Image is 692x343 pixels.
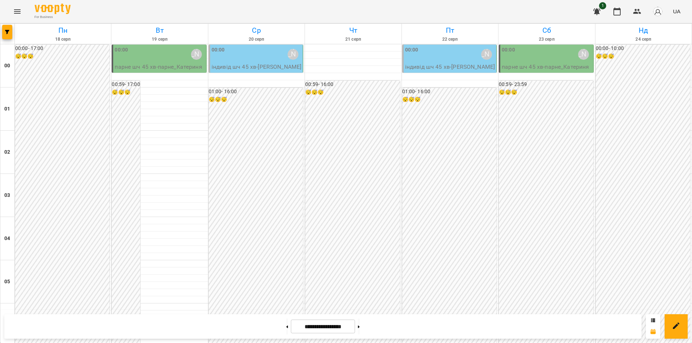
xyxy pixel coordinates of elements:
[112,25,207,36] h6: Вт
[596,45,690,53] h6: 00:00 - 10:00
[402,88,497,96] h6: 01:00 - 16:00
[502,46,515,54] label: 00:00
[209,88,303,96] h6: 01:00 - 16:00
[502,63,591,80] p: парне шч 45 хв - парне_Катериняк
[15,45,110,53] h6: 00:00 - 17:00
[15,53,110,60] h6: 😴😴😴
[212,63,301,71] p: індивід шч 45 хв - [PERSON_NAME]
[16,25,110,36] h6: Пн
[673,8,680,15] span: UA
[481,49,492,60] div: Олійник Валентин
[4,105,10,113] h6: 01
[4,278,10,286] h6: 05
[403,25,497,36] h6: Пт
[405,63,495,71] p: індивід шч 45 хв - [PERSON_NAME]
[16,36,110,43] h6: 18 серп
[112,89,140,96] h6: 😴😴😴
[500,36,594,43] h6: 23 серп
[35,15,71,19] span: For Business
[578,49,589,60] div: Олійник Валентин
[4,62,10,70] h6: 00
[653,6,663,17] img: avatar_s.png
[9,3,26,20] button: Menu
[305,81,400,89] h6: 00:59 - 16:00
[596,53,690,60] h6: 😴😴😴
[405,46,418,54] label: 00:00
[115,46,128,54] label: 00:00
[209,25,303,36] h6: Ср
[35,4,71,14] img: Voopty Logo
[596,36,691,43] h6: 24 серп
[305,89,400,96] h6: 😴😴😴
[306,25,400,36] h6: Чт
[212,46,225,54] label: 00:00
[499,89,593,96] h6: 😴😴😴
[596,25,691,36] h6: Нд
[670,5,683,18] button: UA
[403,36,497,43] h6: 22 серп
[599,2,606,9] span: 1
[112,81,140,89] h6: 00:59 - 17:00
[115,63,204,80] p: парне шч 45 хв - парне_Катериняк
[306,36,400,43] h6: 21 серп
[112,36,207,43] h6: 19 серп
[4,191,10,199] h6: 03
[191,49,202,60] div: Олійник Валентин
[4,148,10,156] h6: 02
[209,36,303,43] h6: 20 серп
[209,96,303,104] h6: 😴😴😴
[4,235,10,243] h6: 04
[500,25,594,36] h6: Сб
[402,96,497,104] h6: 😴😴😴
[499,81,593,89] h6: 00:59 - 23:59
[288,49,298,60] div: Олійник Валентин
